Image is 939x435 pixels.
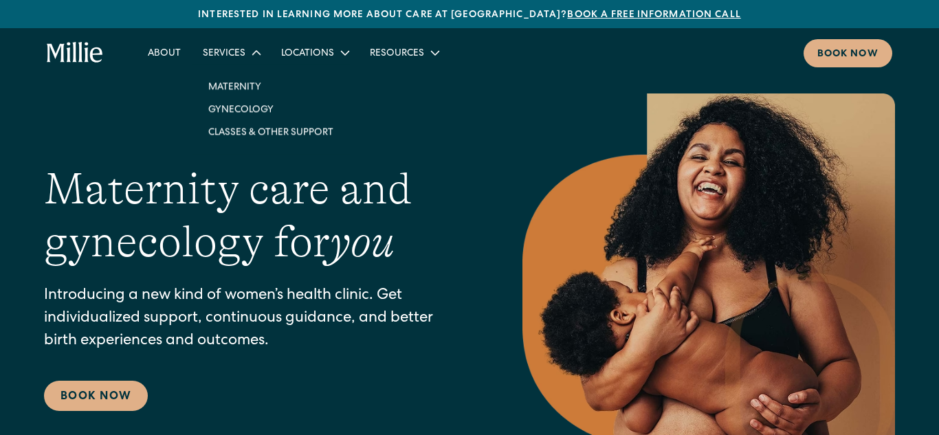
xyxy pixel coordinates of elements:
div: Locations [281,47,334,61]
nav: Services [192,64,350,154]
p: Introducing a new kind of women’s health clinic. Get individualized support, continuous guidance,... [44,285,467,353]
a: Book Now [44,381,148,411]
a: Book now [804,39,892,67]
a: Classes & Other Support [197,120,344,143]
em: you [330,217,395,267]
div: Resources [359,41,449,64]
div: Services [203,47,245,61]
div: Locations [270,41,359,64]
a: home [47,42,103,64]
h1: Maternity care and gynecology for [44,163,467,269]
a: Maternity [197,75,344,98]
a: Book a free information call [567,10,740,20]
div: Book now [817,47,879,62]
a: About [137,41,192,64]
a: Gynecology [197,98,344,120]
div: Resources [370,47,424,61]
div: Services [192,41,270,64]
